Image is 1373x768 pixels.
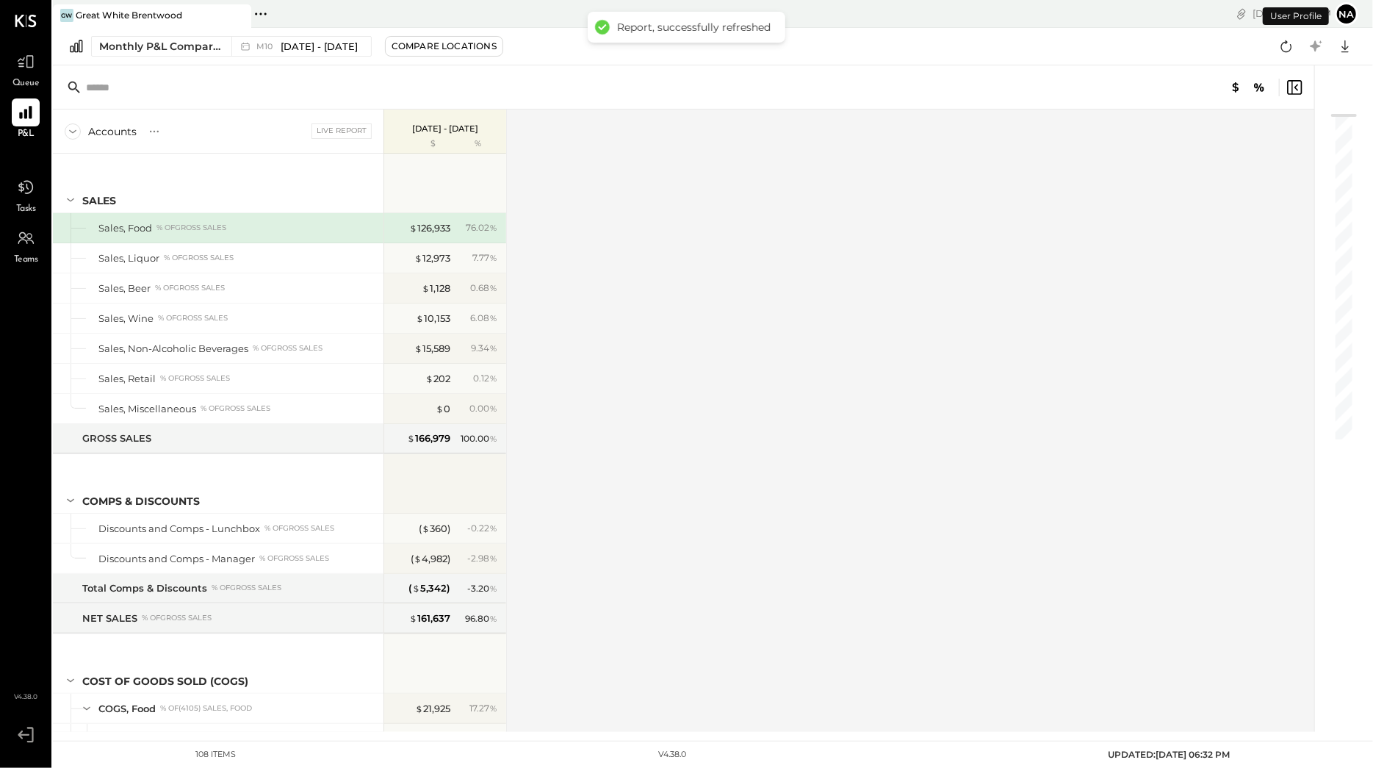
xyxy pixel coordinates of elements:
[164,253,234,263] div: % of GROSS SALES
[422,282,430,294] span: $
[88,124,137,139] div: Accounts
[1109,749,1230,760] span: UPDATED: [DATE] 06:32 PM
[416,312,424,324] span: $
[425,732,450,746] div: 248
[311,123,372,138] div: Live Report
[1263,7,1329,25] div: User Profile
[160,703,252,714] div: % of (4105) Sales, Food
[1335,2,1358,26] button: na
[158,313,228,323] div: % of GROSS SALES
[409,611,450,625] div: 161,637
[489,522,497,534] span: %
[489,221,497,233] span: %
[98,342,248,356] div: Sales, Non-Alcoholic Beverages
[436,403,444,414] span: $
[411,552,450,566] div: ( 4,982 )
[82,193,116,208] div: SALES
[415,702,450,716] div: 21,925
[98,281,151,295] div: Sales, Beer
[467,552,497,565] div: - 2.98
[469,402,497,415] div: 0.00
[469,702,497,715] div: 17.27
[392,138,450,150] div: $
[489,402,497,414] span: %
[1,98,51,141] a: P&L
[12,77,40,90] span: Queue
[419,522,450,536] div: ( 360 )
[82,494,200,509] div: Comps & Discounts
[409,612,417,624] span: $
[489,372,497,384] span: %
[489,432,497,444] span: %
[98,221,152,235] div: Sales, Food
[99,39,223,54] div: Monthly P&L Comparison
[98,702,156,716] div: COGS, Food
[142,613,212,623] div: % of GROSS SALES
[60,9,73,22] div: GW
[454,138,502,150] div: %
[1,224,51,267] a: Teams
[470,281,497,295] div: 0.68
[489,582,497,594] span: %
[472,251,497,265] div: 7.77
[98,312,154,326] div: Sales, Wine
[422,523,430,534] span: $
[425,372,450,386] div: 202
[14,254,38,267] span: Teams
[259,553,329,564] div: % of GROSS SALES
[414,553,422,564] span: $
[1,48,51,90] a: Queue
[76,9,182,21] div: Great White Brentwood
[1234,6,1249,21] div: copy link
[489,342,497,354] span: %
[408,581,450,595] div: ( 5,342 )
[416,312,450,326] div: 10,153
[407,431,450,445] div: 166,979
[82,611,137,625] div: NET SALES
[91,36,372,57] button: Monthly P&L Comparison M10[DATE] - [DATE]
[98,402,196,416] div: Sales, Miscellaneous
[1253,7,1331,21] div: [DATE]
[212,583,281,593] div: % of GROSS SALES
[281,40,358,54] span: [DATE] - [DATE]
[465,612,497,625] div: 96.80
[617,21,771,34] div: Report, successfully refreshed
[82,431,151,445] div: GROSS SALES
[470,312,497,325] div: 6.08
[409,221,450,235] div: 126,933
[1,173,51,216] a: Tasks
[489,281,497,293] span: %
[489,702,497,714] span: %
[414,342,450,356] div: 15,589
[385,36,503,57] button: Compare Locations
[473,372,497,385] div: 0.12
[414,252,422,264] span: $
[425,373,433,384] span: $
[461,432,497,445] div: 100.00
[412,123,478,134] p: [DATE] - [DATE]
[196,749,237,761] div: 108 items
[201,403,270,414] div: % of GROSS SALES
[412,582,420,594] span: $
[16,203,36,216] span: Tasks
[98,372,156,386] div: Sales, Retail
[436,402,450,416] div: 0
[98,552,255,566] div: Discounts and Comps - Manager
[489,312,497,323] span: %
[98,522,260,536] div: Discounts and Comps - Lunchbox
[156,223,226,233] div: % of GROSS SALES
[471,342,497,355] div: 9.34
[115,732,184,746] div: COGS, Grocery
[489,552,497,564] span: %
[414,251,450,265] div: 12,973
[160,373,230,384] div: % of GROSS SALES
[392,40,497,52] div: Compare Locations
[658,749,686,761] div: v 4.38.0
[98,251,159,265] div: Sales, Liquor
[422,281,450,295] div: 1,128
[409,222,417,234] span: $
[414,342,422,354] span: $
[155,283,225,293] div: % of GROSS SALES
[256,43,277,51] span: M10
[264,523,334,534] div: % of GROSS SALES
